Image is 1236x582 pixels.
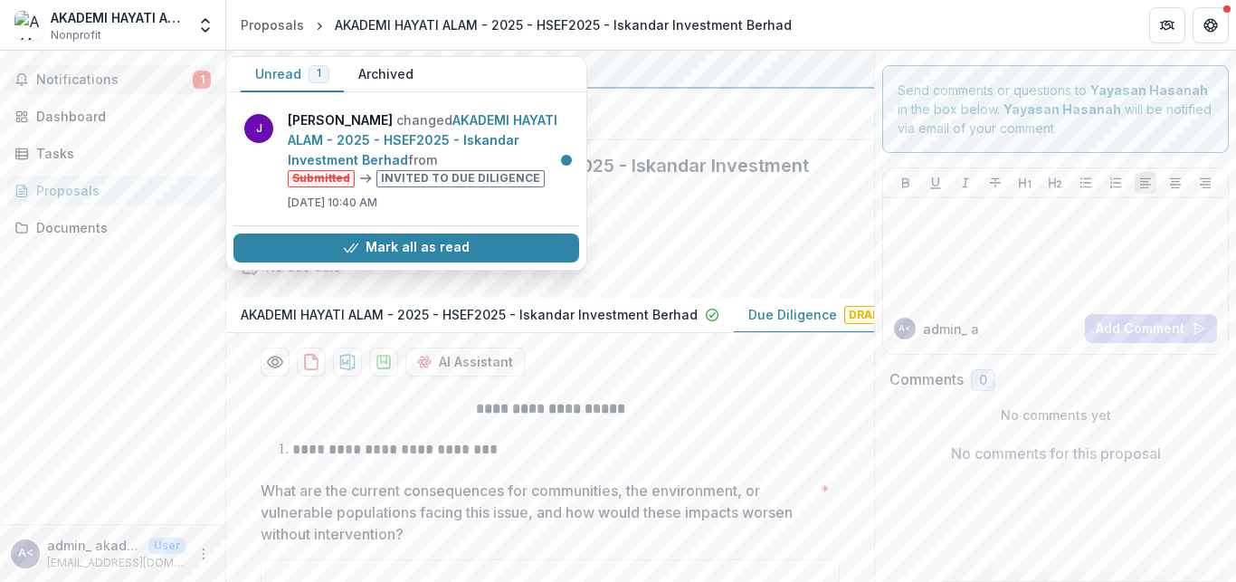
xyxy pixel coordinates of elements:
[7,138,218,168] a: Tasks
[241,57,344,92] button: Unread
[955,172,976,194] button: Italicize
[984,172,1006,194] button: Strike
[7,101,218,131] a: Dashboard
[335,15,792,34] div: AKADEMI HAYATI ALAM - 2025 - HSEF2025 - Iskandar Investment Berhad
[1105,172,1127,194] button: Ordered List
[241,305,698,324] p: AKADEMI HAYATI ALAM - 2025 - HSEF2025 - Iskandar Investment Berhad
[233,234,579,262] button: Mark all as read
[1085,314,1217,343] button: Add Comment
[193,543,214,565] button: More
[47,555,185,571] p: [EMAIL_ADDRESS][DOMAIN_NAME]
[193,7,218,43] button: Open entity switcher
[844,306,891,324] span: Draft
[979,373,987,388] span: 0
[951,443,1161,464] p: No comments for this proposal
[1075,172,1097,194] button: Bullet List
[1165,172,1186,194] button: Align Center
[36,72,193,88] span: Notifications
[18,548,33,559] div: admin_ akademihayatialam <akademihayatialamadmn@gmail.com>
[1044,172,1066,194] button: Heading 2
[51,8,185,27] div: AKADEMI HAYATI ALAM
[748,305,837,324] p: Due Diligence
[261,480,813,545] p: What are the current consequences for communities, the environment, or vulnerable populations fac...
[193,71,211,89] span: 1
[1149,7,1185,43] button: Partners
[51,27,101,43] span: Nonprofit
[261,348,290,377] button: Preview 3f427173-e278-4f5d-ac97-5c4a69f97679-1.pdf
[882,65,1229,153] div: Send comments or questions to in the box below. will be notified via email of your comment.
[895,172,917,194] button: Bold
[148,538,185,554] p: User
[923,320,979,339] p: admin_ a
[317,67,321,80] span: 1
[288,110,568,187] p: changed from
[1090,82,1208,98] strong: Yayasan Hasanah
[1135,172,1156,194] button: Align Left
[47,536,141,555] p: admin_ akademihayatialam <[EMAIL_ADDRESS][DOMAIN_NAME]>
[36,218,204,237] div: Documents
[1014,172,1036,194] button: Heading 1
[369,348,398,377] button: download-proposal
[7,65,218,94] button: Notifications1
[925,172,946,194] button: Underline
[297,348,326,377] button: download-proposal
[898,324,911,333] div: admin_ akademihayatialam <akademihayatialamadmn@gmail.com>
[344,57,428,92] button: Archived
[36,181,204,200] div: Proposals
[36,144,204,163] div: Tasks
[889,405,1222,425] p: No comments yet
[1193,7,1229,43] button: Get Help
[333,348,362,377] button: download-proposal
[241,15,304,34] div: Proposals
[36,107,204,126] div: Dashboard
[405,348,525,377] button: AI Assistant
[7,176,218,205] a: Proposals
[1003,101,1121,117] strong: Yayasan Hasanah
[14,11,43,40] img: AKADEMI HAYATI ALAM
[233,12,799,38] nav: breadcrumb
[1194,172,1216,194] button: Align Right
[889,371,964,388] h2: Comments
[288,112,557,167] a: AKADEMI HAYATI ALAM - 2025 - HSEF2025 - Iskandar Investment Berhad
[233,12,311,38] a: Proposals
[7,213,218,243] a: Documents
